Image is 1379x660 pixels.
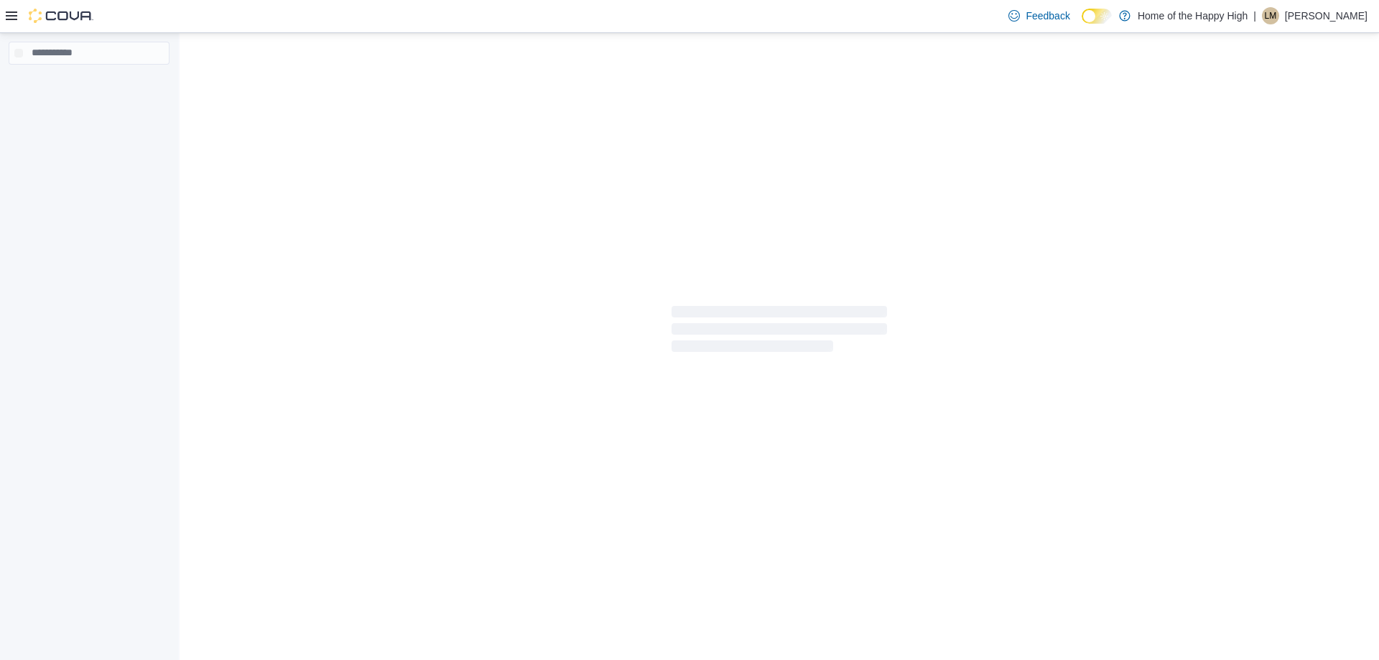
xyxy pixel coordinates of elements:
[1082,9,1112,24] input: Dark Mode
[1253,7,1256,24] p: |
[1138,7,1248,24] p: Home of the Happy High
[1003,1,1075,30] a: Feedback
[1262,7,1279,24] div: Logan McLaughlin
[9,68,170,102] nav: Complex example
[1265,7,1277,24] span: LM
[672,309,887,355] span: Loading
[1026,9,1069,23] span: Feedback
[29,9,93,23] img: Cova
[1285,7,1368,24] p: [PERSON_NAME]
